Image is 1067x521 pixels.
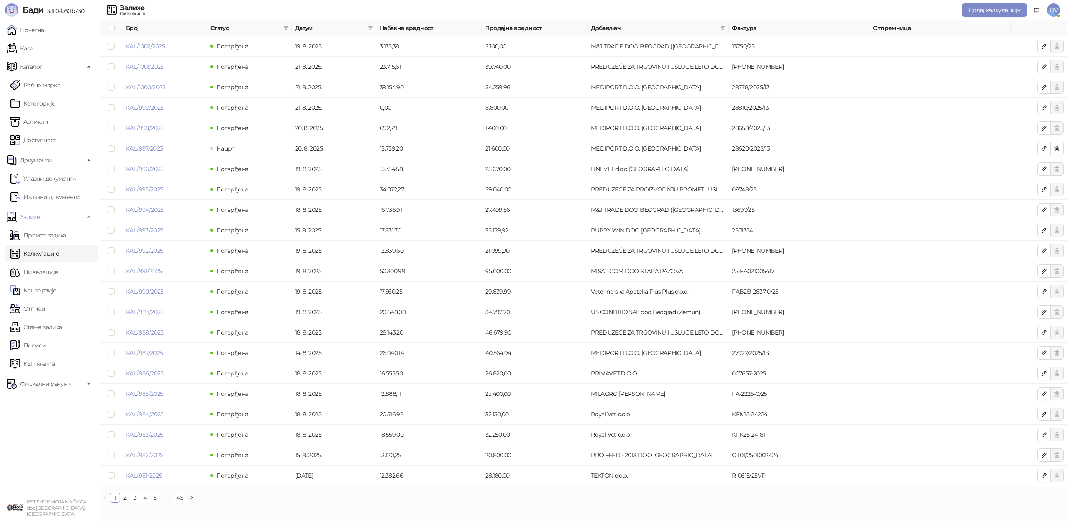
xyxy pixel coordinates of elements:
[216,410,248,418] span: Потврђена
[729,138,869,159] td: 28620/2025/13
[216,63,248,70] span: Потврђена
[482,98,588,118] td: 8.800,00
[27,499,86,517] small: PET SHOP MOJA MAČKICA doo [GEOGRAPHIC_DATA]-[GEOGRAPHIC_DATA]
[216,43,248,50] span: Потврђена
[216,165,248,173] span: Потврђена
[482,343,588,363] td: 40.564,94
[126,451,163,459] a: KAL/982/2025
[591,23,717,33] span: Добављач
[120,493,130,503] li: 2
[100,493,110,503] button: left
[110,493,120,503] li: 1
[123,20,207,36] th: Број
[292,36,376,57] td: 19. 8. 2025.
[174,493,186,502] a: 46
[126,267,162,275] a: KAL/991/2025
[729,77,869,98] td: 28778/2025/13
[588,404,729,425] td: Royal Vet d.o.o.
[482,282,588,302] td: 29.839,99
[10,77,60,93] a: Робне марке
[10,113,48,130] a: ArtikliАртикли
[482,445,588,466] td: 20.800,00
[210,23,280,33] span: Статус
[160,493,173,503] span: •••
[1030,3,1044,17] a: Документација
[482,20,588,36] th: Продајна вредност
[376,322,482,343] td: 28.143,20
[7,40,33,57] a: Каса
[292,138,376,159] td: 20. 8. 2025.
[729,445,869,466] td: OT01/2501002424
[126,329,163,336] a: KAL/988/2025
[292,220,376,241] td: 15. 8. 2025.
[20,375,71,392] span: Фискални рачуни
[126,104,163,111] a: KAL/999/2025
[588,241,729,261] td: PREDUZEĆE ZA TRGOVINU I USLUGE LETO DOO BEOGRAD (ZEMUN)
[482,466,588,486] td: 28.180,00
[186,493,196,503] button: right
[368,25,373,30] span: filter
[482,179,588,200] td: 59.040,00
[292,57,376,77] td: 21. 8. 2025.
[126,43,165,50] a: KAL/1002/2025
[376,466,482,486] td: 12.382,66
[10,282,57,299] a: Конверзије
[173,493,186,503] li: 46
[376,57,482,77] td: 23.715,61
[729,118,869,138] td: 28658/2025/13
[588,57,729,77] td: PREDUZEĆE ZA TRGOVINU I USLUGE LETO DOO BEOGRAD (ZEMUN)
[120,5,145,11] div: Залихе
[130,493,140,502] a: 3
[482,36,588,57] td: 5.100,00
[126,186,163,193] a: KAL/995/2025
[729,57,869,77] td: 25-300-009097
[482,200,588,220] td: 27.499,56
[292,98,376,118] td: 21. 8. 2025.
[376,200,482,220] td: 16.736,91
[126,370,163,377] a: KAL/986/2025
[376,77,482,98] td: 39.154,90
[110,493,120,502] a: 1
[376,179,482,200] td: 34.072,27
[376,138,482,159] td: 15.759,20
[588,384,729,404] td: MILAGRO TIM DOO
[20,209,40,225] span: Залихе
[126,288,163,295] a: KAL/990/2025
[588,159,729,179] td: LINEVET d.o.o Nova Pazova
[126,165,163,173] a: KAL/996/2025
[292,343,376,363] td: 14. 8. 2025.
[729,179,869,200] td: 08748/25
[729,200,869,220] td: 13697/25
[126,63,164,70] a: KAL/1001/2025
[962,3,1027,17] button: Додај калкулацију
[588,425,729,445] td: Royal Vet d.o.o.
[482,404,588,425] td: 32.130,00
[376,36,482,57] td: 3.135,38
[729,302,869,322] td: 25-3000-010765
[588,343,729,363] td: MEDIPORT D.O.O. BEOGRAD
[729,466,869,486] td: R-0615/25VP
[482,363,588,384] td: 26.820,00
[216,227,248,234] span: Потврђена
[376,404,482,425] td: 20.516,92
[729,322,869,343] td: 25-300-008924
[292,179,376,200] td: 19. 8. 2025.
[482,159,588,179] td: 25.670,00
[588,20,729,36] th: Добављач
[216,267,248,275] span: Потврђена
[292,363,376,384] td: 18. 8. 2025.
[729,98,869,118] td: 28810/2025/13
[126,308,163,316] a: KAL/989/2025
[216,186,248,193] span: Потврђена
[216,288,248,295] span: Потврђена
[10,337,46,354] a: Пописи
[10,170,76,187] a: Ulazni dokumentiУлазни документи
[376,20,482,36] th: Набавна вредност
[7,22,44,38] a: Почетна
[216,390,248,398] span: Потврђена
[729,343,869,363] td: 27927/2025/13
[120,493,130,502] a: 2
[482,220,588,241] td: 35.139,92
[588,98,729,118] td: MEDIPORT D.O.O. BEOGRAD
[376,445,482,466] td: 13.120,25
